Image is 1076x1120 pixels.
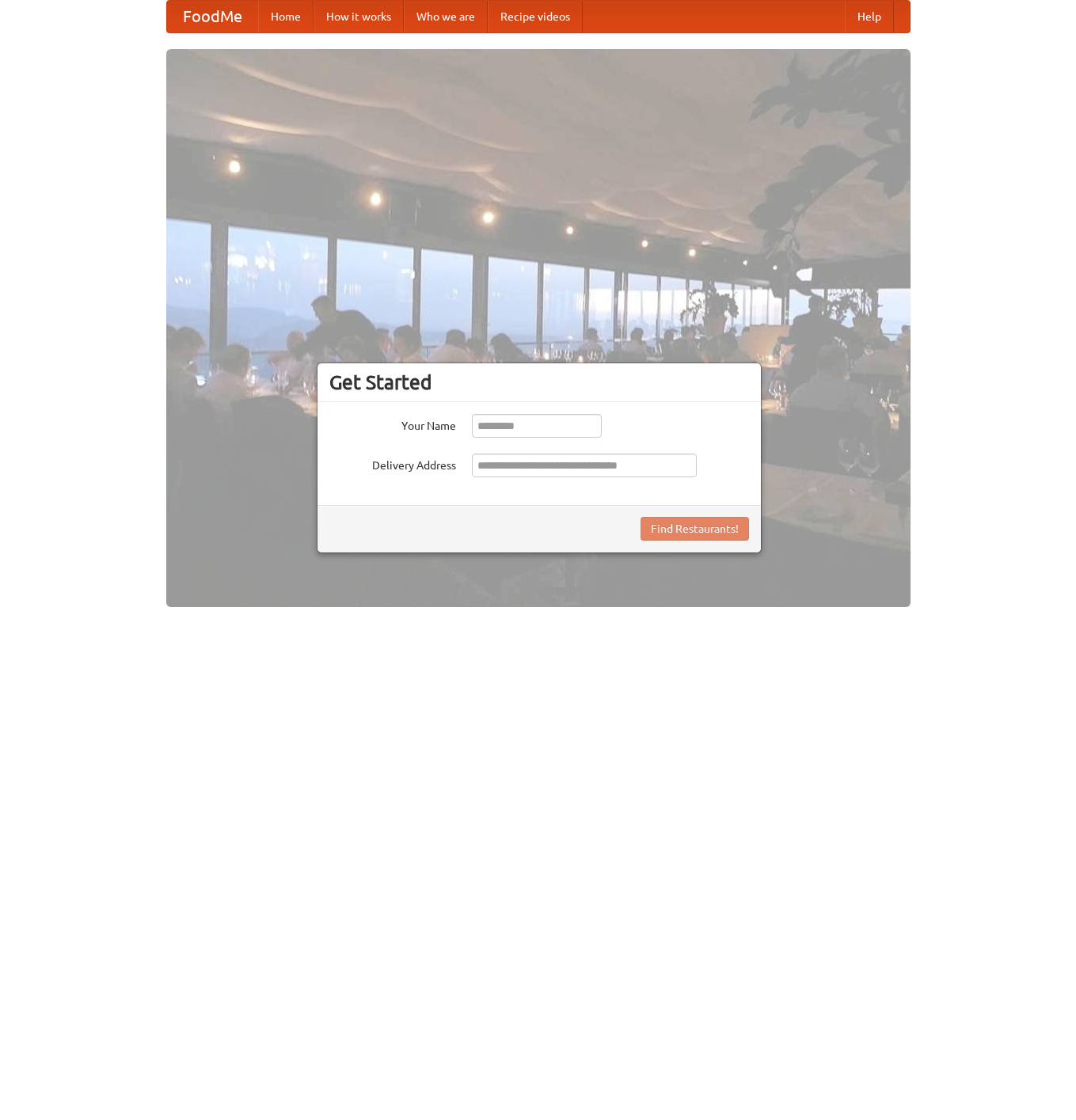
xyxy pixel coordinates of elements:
[329,454,456,473] label: Delivery Address
[404,1,488,32] a: Who we are
[329,414,456,434] label: Your Name
[329,370,749,394] h3: Get Started
[845,1,894,32] a: Help
[314,1,404,32] a: How it works
[258,1,314,32] a: Home
[641,517,749,541] button: Find Restaurants!
[488,1,583,32] a: Recipe videos
[167,1,258,32] a: FoodMe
